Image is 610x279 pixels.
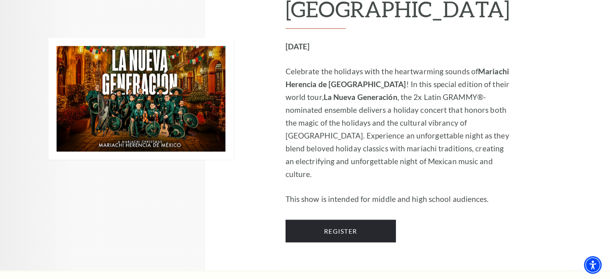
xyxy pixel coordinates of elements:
div: Accessibility Menu [584,256,602,274]
p: This show is intended for middle and high school audiences. [286,193,510,206]
strong: La Nueva Generación [324,92,397,102]
strong: [DATE] [286,42,310,51]
p: Celebrate the holidays with the heartwarming sounds of ! In this special edition of their world t... [286,65,510,181]
a: Register [286,220,396,242]
img: Children's Education Program Presents [49,38,233,160]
